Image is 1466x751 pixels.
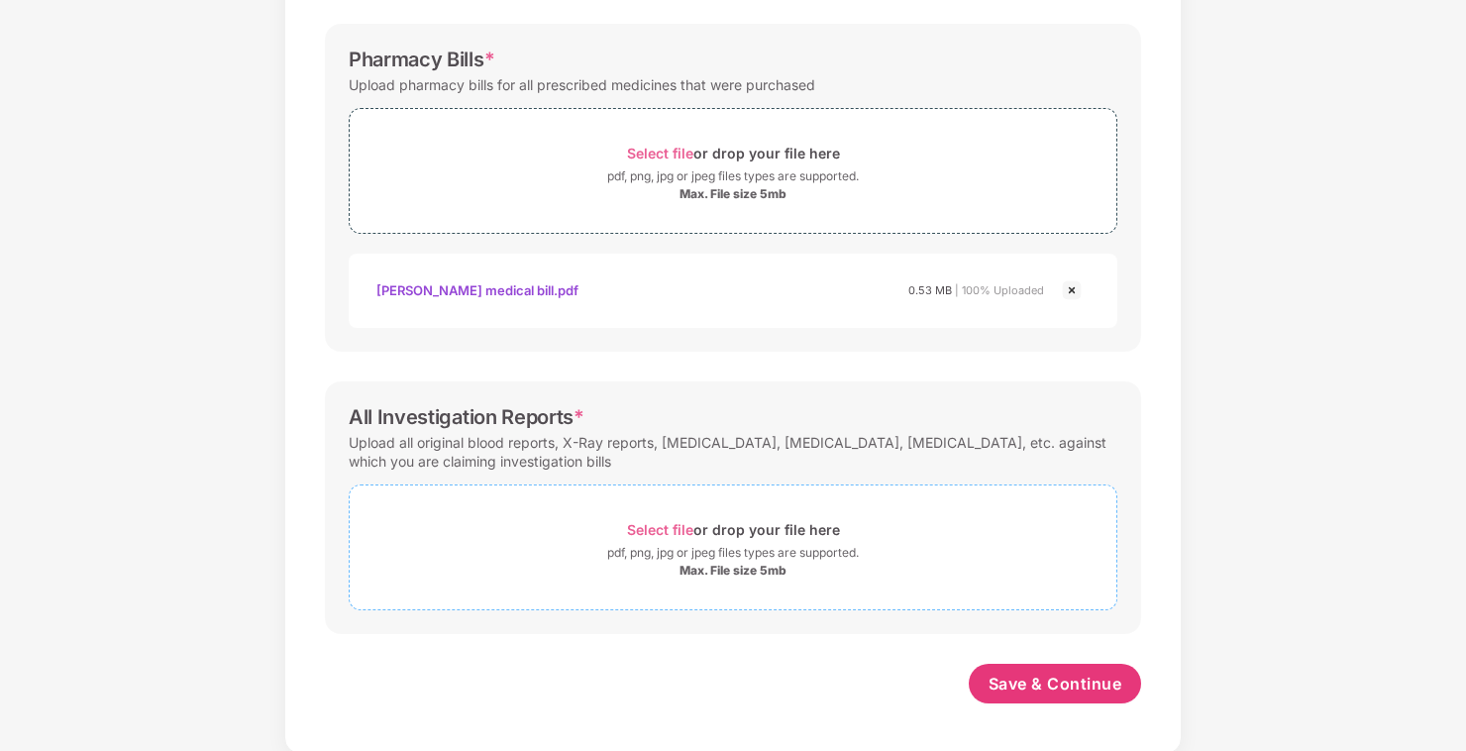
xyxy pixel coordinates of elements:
div: Max. File size 5mb [680,563,786,579]
span: 0.53 MB [908,283,952,297]
div: pdf, png, jpg or jpeg files types are supported. [607,543,859,563]
img: svg+xml;base64,PHN2ZyBpZD0iQ3Jvc3MtMjR4MjQiIHhtbG5zPSJodHRwOi8vd3d3LnczLm9yZy8yMDAwL3N2ZyIgd2lkdG... [1060,278,1084,302]
div: [PERSON_NAME] medical bill.pdf [376,273,578,307]
div: pdf, png, jpg or jpeg files types are supported. [607,166,859,186]
div: All Investigation Reports [349,405,584,429]
button: Save & Continue [969,664,1142,703]
div: Pharmacy Bills [349,48,494,71]
div: Upload pharmacy bills for all prescribed medicines that were purchased [349,71,815,98]
span: Select file [627,521,693,538]
span: Select file [627,145,693,161]
div: or drop your file here [627,516,840,543]
span: | 100% Uploaded [955,283,1044,297]
div: Upload all original blood reports, X-Ray reports, [MEDICAL_DATA], [MEDICAL_DATA], [MEDICAL_DATA],... [349,429,1117,475]
div: or drop your file here [627,140,840,166]
span: Select fileor drop your file herepdf, png, jpg or jpeg files types are supported.Max. File size 5mb [350,500,1116,594]
span: Save & Continue [989,673,1122,695]
span: Select fileor drop your file herepdf, png, jpg or jpeg files types are supported.Max. File size 5mb [350,124,1116,218]
div: Max. File size 5mb [680,186,786,202]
